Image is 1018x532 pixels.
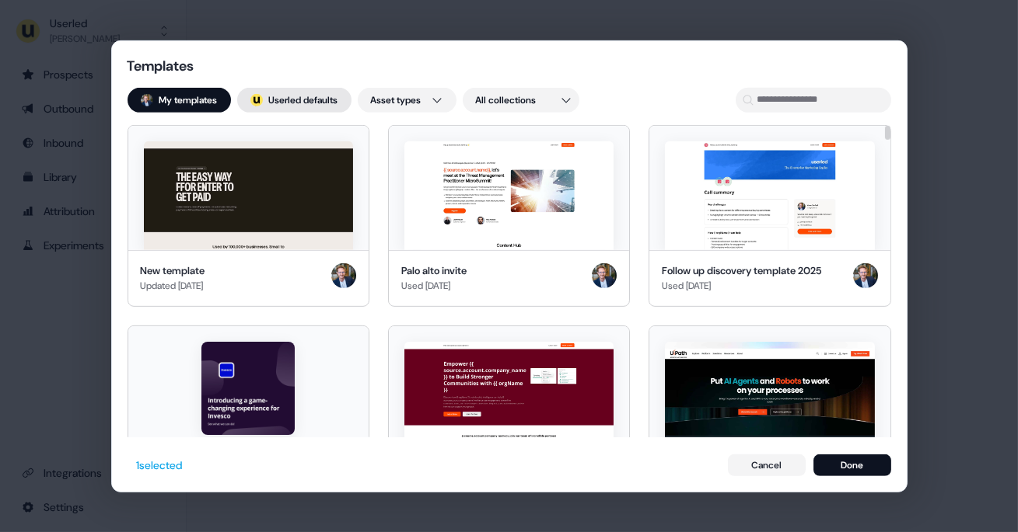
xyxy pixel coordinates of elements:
[237,87,352,112] button: userled logo;Userled defaults
[141,93,153,106] img: Yann
[388,124,630,307] button: Palo alto invitePalo alto inviteUsed [DATE]Yann
[128,124,369,307] button: New templateNew templateUpdated [DATE]Yann
[649,325,890,508] button: New template
[476,92,537,107] span: All collections
[250,93,263,106] img: userled logo
[201,342,295,435] img: Torii Linkedin
[665,141,874,249] img: Follow up discovery template 2025
[662,263,821,278] div: Follow up discovery template 2025
[141,278,205,294] div: Updated [DATE]
[728,454,806,476] button: Cancel
[128,325,369,508] button: Torii Linkedin
[853,263,878,287] img: Yann
[649,124,890,307] button: Follow up discovery template 2025Follow up discovery template 2025Used [DATE]Yann
[137,457,183,473] div: 1 selected
[128,87,231,112] button: My templates
[388,325,630,508] button: outreach
[128,56,283,75] div: Templates
[813,454,891,476] button: Done
[128,453,192,478] button: 1selected
[665,342,874,450] img: New template
[662,278,821,294] div: Used [DATE]
[141,263,205,278] div: New template
[404,141,614,249] img: Palo alto invite
[144,141,353,249] img: New template
[404,342,614,450] img: outreach
[463,87,579,112] button: All collections
[592,263,617,287] img: Yann
[250,93,263,106] div: ;
[358,87,457,112] button: Asset types
[401,278,467,294] div: Used [DATE]
[401,263,467,278] div: Palo alto invite
[331,263,356,287] img: Yann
